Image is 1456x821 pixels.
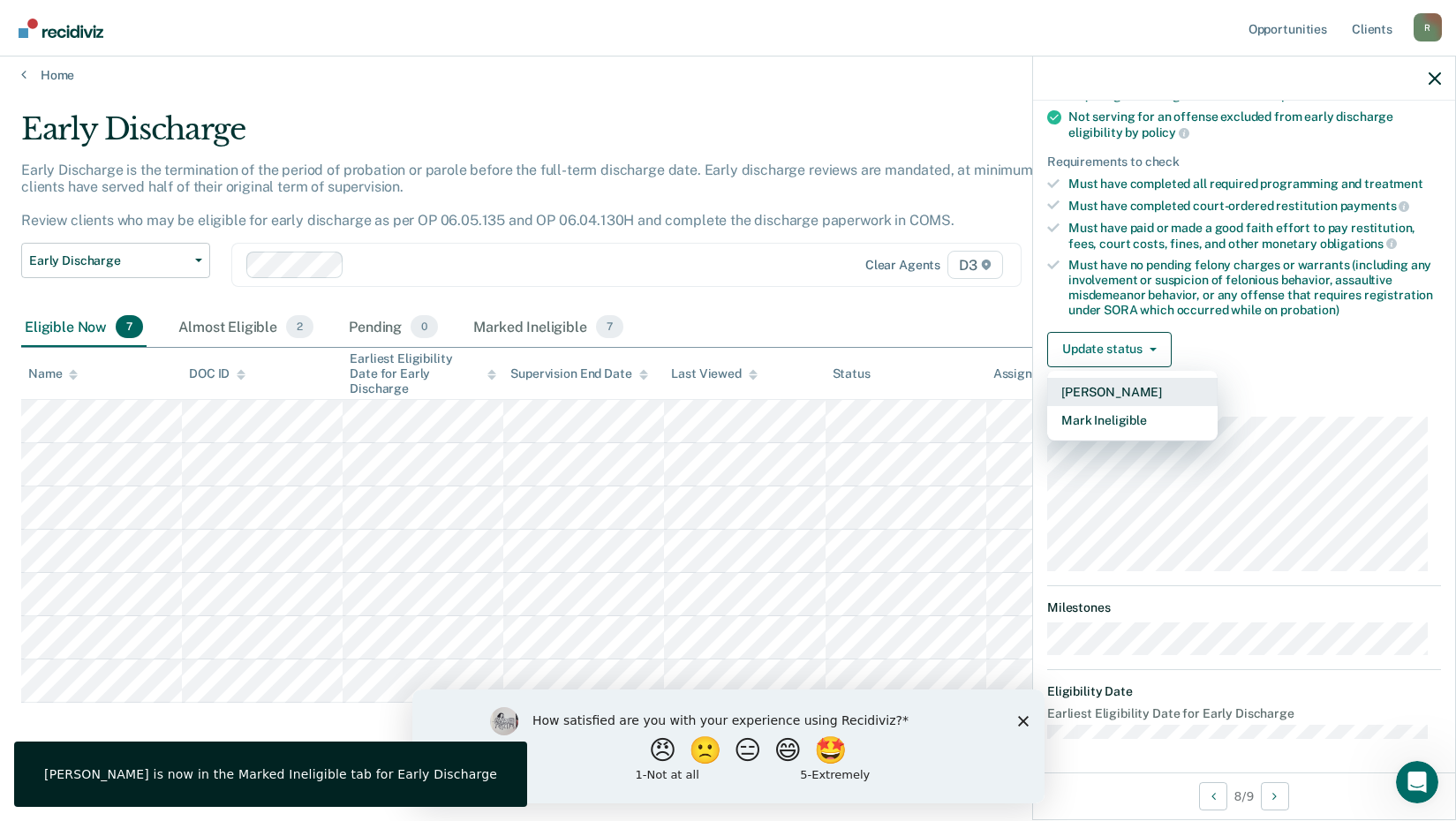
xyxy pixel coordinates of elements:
button: Previous Opportunity [1199,782,1227,810]
dt: Eligibility Date [1047,684,1441,699]
div: Must have completed all required programming and [1068,177,1441,192]
span: 7 [116,315,143,338]
iframe: Survey by Kim from Recidiviz [412,689,1045,803]
img: Recidiviz [19,19,103,38]
button: Profile dropdown button [1414,13,1442,41]
div: Last Viewed [671,366,757,381]
div: 8 / 9 [1033,772,1455,819]
div: Earliest Eligibility Date for Early Discharge [350,351,496,395]
span: obligations [1320,237,1397,251]
div: Marked Ineligible [470,308,627,347]
span: D3 [947,251,1003,279]
div: Almost Eligible [175,308,317,347]
span: probation [1281,88,1350,102]
span: 7 [596,315,623,338]
a: Home [21,67,1435,83]
span: policy [1142,125,1189,139]
span: 0 [411,315,438,338]
dt: Earliest Eligibility Date for Early Discharge [1047,706,1441,721]
div: Requirements to check [1047,154,1441,169]
span: payments [1340,199,1410,213]
div: R [1414,13,1442,41]
div: Eligible Now [21,308,147,347]
span: treatment [1364,177,1423,191]
div: [PERSON_NAME] is now in the Marked Ineligible tab for Early Discharge [44,766,497,782]
div: Not serving for an offense excluded from early discharge eligibility by [1068,109,1441,139]
div: Pending [345,308,441,347]
div: Supervision End Date [510,366,647,381]
button: Next Opportunity [1261,782,1289,810]
button: Update status [1047,332,1172,367]
div: Early Discharge [21,111,1113,162]
div: Clear agents [865,258,940,273]
iframe: Intercom live chat [1396,761,1438,803]
button: Mark Ineligible [1047,406,1218,434]
span: probation) [1280,303,1339,317]
div: Must have completed court-ordered restitution [1068,198,1441,214]
p: Early Discharge is the termination of the period of probation or parole before the full-term disc... [21,162,1071,230]
div: DOC ID [189,366,245,381]
div: Status [833,366,871,381]
span: Early Discharge [29,253,188,268]
span: 2 [286,315,313,338]
dt: Milestones [1047,600,1441,615]
button: [PERSON_NAME] [1047,378,1218,406]
div: Must have no pending felony charges or warrants (including any involvement or suspicion of feloni... [1068,258,1441,317]
div: Name [28,366,78,381]
dt: Supervision [1047,395,1441,410]
div: Assigned to [993,366,1076,381]
div: Must have paid or made a good faith effort to pay restitution, fees, court costs, fines, and othe... [1068,221,1441,251]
